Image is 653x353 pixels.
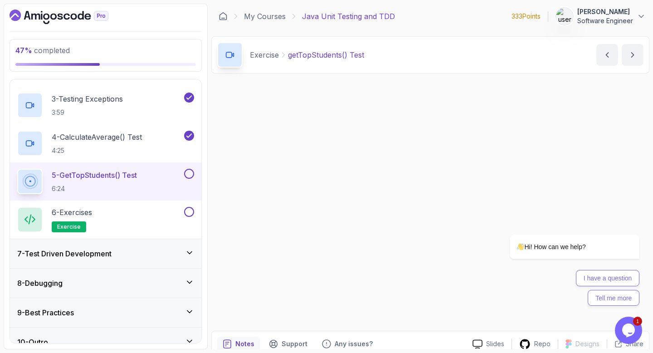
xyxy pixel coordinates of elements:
[244,11,286,22] a: My Courses
[57,223,81,230] span: exercise
[335,339,373,348] p: Any issues?
[17,207,194,232] button: 6-Exercisesexercise
[52,207,92,218] p: 6 - Exercises
[10,269,201,298] button: 8-Debugging
[52,93,123,104] p: 3 - Testing Exceptions
[282,339,307,348] p: Support
[512,12,541,21] p: 333 Points
[10,239,201,268] button: 7-Test Driven Development
[250,49,279,60] p: Exercise
[17,131,194,156] button: 4-calculateAverage() Test4:25
[556,7,646,25] button: user profile image[PERSON_NAME]Software Engineer
[607,339,643,348] button: Share
[17,278,63,289] h3: 8 - Debugging
[219,12,228,21] a: Dashboard
[626,339,643,348] p: Share
[17,93,194,118] button: 3-Testing Exceptions3:59
[486,339,504,348] p: Slides
[217,337,260,351] button: notes button
[10,298,201,327] button: 9-Best Practices
[52,184,137,193] p: 6:24
[263,337,313,351] button: Support button
[534,339,551,348] p: Repo
[52,170,137,181] p: 5 - getTopStudents() Test
[615,317,644,344] iframe: chat widget
[288,49,364,60] p: getTopStudents() Test
[10,10,129,24] a: Dashboard
[17,169,194,194] button: 5-getTopStudents() Test6:24
[556,8,573,25] img: user profile image
[52,132,142,142] p: 4 - calculateAverage() Test
[15,46,70,55] span: completed
[52,108,123,117] p: 3:59
[17,248,112,259] h3: 7 - Test Driven Development
[302,11,395,22] p: Java Unit Testing and TDD
[622,44,643,66] button: next content
[235,339,254,348] p: Notes
[577,7,633,16] p: [PERSON_NAME]
[317,337,378,351] button: Feedback button
[465,339,512,349] a: Slides
[575,339,599,348] p: Designs
[481,152,644,312] iframe: chat widget
[577,16,633,25] p: Software Engineer
[512,338,558,350] a: Repo
[17,337,48,348] h3: 10 - Outro
[17,307,74,318] h3: 9 - Best Practices
[596,44,618,66] button: previous content
[52,146,142,155] p: 4:25
[15,46,32,55] span: 47 %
